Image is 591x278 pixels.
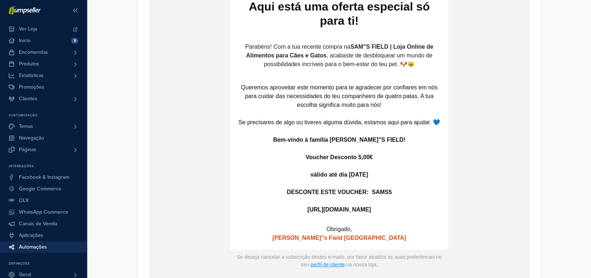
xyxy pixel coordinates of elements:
span: Clientes [19,93,37,105]
span: WhatsApp Commerce [19,206,68,218]
span: Facebook & Instagram [19,172,69,183]
h1: Aqui está uma oferta especial só para ti! [88,121,292,150]
span: Canais de Venda [19,218,57,230]
span: Estatísticas [19,70,44,81]
strong: SAM"S FIELD | Loja Online de Alimentos para Cães e Gatos [97,165,284,180]
img: image-c426e59c-4b40-4b06-95a2-cb43deeb1e90.png [128,17,252,98]
span: Produtos [19,58,39,70]
p: Parabéns! Com a tua recente compra na , acabaste de desbloquear um mundo de possibilidades incrív... [88,164,292,190]
p: Definições [9,262,87,266]
span: Início [19,35,31,47]
span: Automações [19,241,47,253]
span: Promoções [19,81,44,93]
span: Google Commerce [19,183,61,195]
span: Ver Loja [19,23,37,35]
p: Integrações [9,164,87,169]
p: Customização [9,113,87,118]
span: 5 [71,38,78,44]
span: Temas [19,121,33,132]
span: Encomendas [19,47,48,58]
span: Páginas [19,144,36,156]
span: Navegação [19,132,44,144]
span: OLX [19,195,29,206]
span: Aplicações [19,230,43,241]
